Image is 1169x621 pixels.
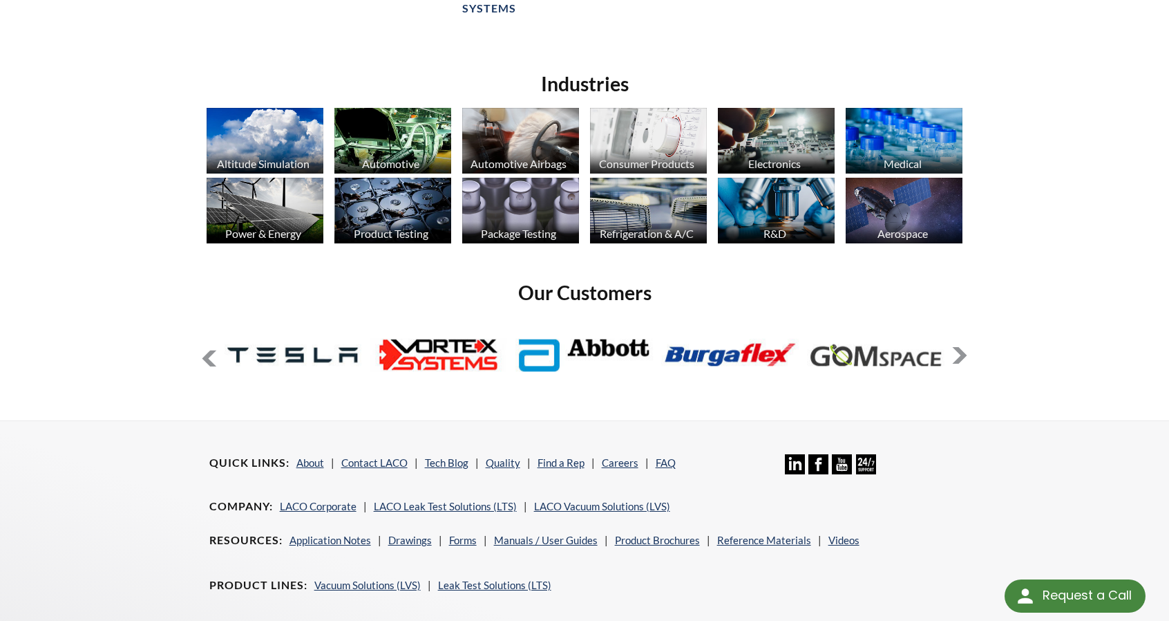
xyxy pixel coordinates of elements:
[207,108,323,177] a: Altitude Simulation
[209,499,273,514] h4: Company
[846,108,962,174] img: industry_Medical_670x376.jpg
[844,227,961,240] div: Aerospace
[846,178,962,247] a: Aerospace
[615,534,700,546] a: Product Brochures
[209,456,289,470] h4: Quick Links
[209,533,283,548] h4: Resources
[205,227,322,240] div: Power & Energy
[205,157,322,170] div: Altitude Simulation
[425,456,468,469] a: Tech Blog
[588,157,705,170] div: Consumer Products
[590,108,707,174] img: industry_Consumer_670x376.jpg
[718,108,835,177] a: Electronics
[462,178,579,247] a: Package Testing
[460,227,578,240] div: Package Testing
[462,178,579,243] img: industry_Package_670x376.jpg
[280,500,357,512] a: LACO Corporate
[201,71,969,97] h2: Industries
[856,454,876,474] img: 24/7 Support Icon
[334,178,451,243] img: industry_ProductTesting_670x376.jpg
[602,456,638,469] a: Careers
[370,317,508,393] img: Vortex-Systems.jpg
[717,534,811,546] a: Reference Materials
[332,157,450,170] div: Automotive
[334,178,451,247] a: Product Testing
[486,456,520,469] a: Quality
[828,534,859,546] a: Videos
[332,227,450,240] div: Product Testing
[201,280,969,306] h2: Our Customers
[856,464,876,476] a: 24/7 Support
[844,157,961,170] div: Medical
[588,227,705,240] div: Refrigeration & A/C
[716,227,833,240] div: R&D
[438,579,551,591] a: Leak Test Solutions (LTS)
[334,108,451,174] img: industry_Automotive_670x376.jpg
[656,456,676,469] a: FAQ
[534,500,670,512] a: LACO Vacuum Solutions (LVS)
[334,108,451,177] a: Automotive
[207,108,323,174] img: industry_AltitudeSim_670x376.jpg
[388,534,432,546] a: Drawings
[296,456,324,469] a: About
[1005,580,1146,613] div: Request a Call
[716,157,833,170] div: Electronics
[590,108,707,177] a: Consumer Products
[494,534,598,546] a: Manuals / User Guides
[289,534,371,546] a: Application Notes
[662,317,799,393] img: Burgaflex.jpg
[462,108,579,174] img: industry_Auto-Airbag_670x376.jpg
[590,178,707,243] img: industry_HVAC_670x376.jpg
[718,178,835,247] a: R&D
[314,579,421,591] a: Vacuum Solutions (LVS)
[225,317,362,393] img: Tesla.jpg
[1043,580,1132,611] div: Request a Call
[846,178,962,243] img: Artboard_1.jpg
[449,534,477,546] a: Forms
[516,317,654,393] img: Abbott-Labs.jpg
[1014,585,1036,607] img: round button
[718,178,835,243] img: industry_R_D_670x376.jpg
[341,456,408,469] a: Contact LACO
[807,317,944,393] img: GOM-Space.jpg
[846,108,962,177] a: Medical
[207,178,323,243] img: industry_Power-2_670x376.jpg
[460,157,578,170] div: Automotive Airbags
[462,108,579,177] a: Automotive Airbags
[209,578,307,593] h4: Product Lines
[207,178,323,247] a: Power & Energy
[718,108,835,174] img: industry_Electronics_670x376.jpg
[590,178,707,247] a: Refrigeration & A/C
[538,456,584,469] a: Find a Rep
[374,500,517,512] a: LACO Leak Test Solutions (LTS)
